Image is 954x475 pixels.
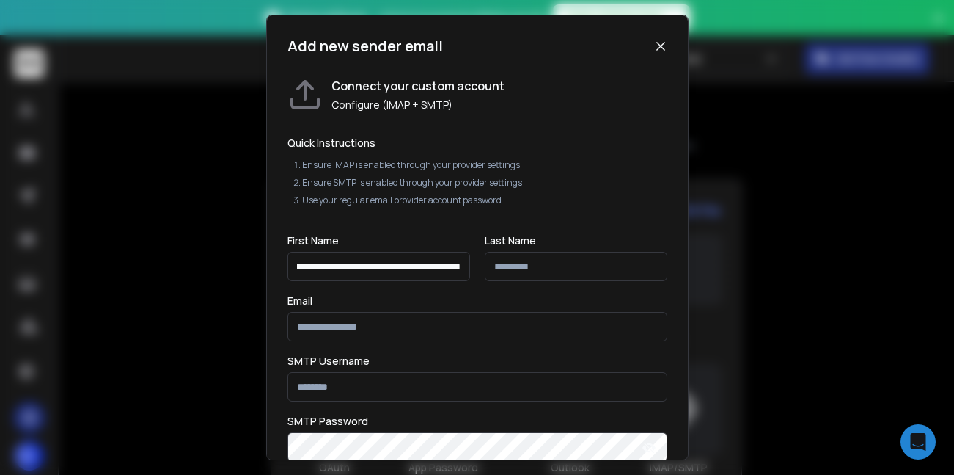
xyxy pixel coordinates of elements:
[287,296,312,306] label: Email
[900,424,936,460] div: Open Intercom Messenger
[331,77,504,95] h1: Connect your custom account
[302,159,667,171] li: Ensure IMAP is enabled through your provider settings
[287,416,368,427] label: SMTP Password
[302,177,667,189] li: Ensure SMTP is enabled through your provider settings
[331,98,504,112] p: Configure (IMAP + SMTP)
[485,236,536,246] label: Last Name
[287,356,370,366] label: SMTP Username
[302,195,667,206] li: Use your regular email provider account password.
[287,236,339,246] label: First Name
[287,136,667,151] h2: Quick Instructions
[287,36,443,57] h1: Add new sender email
